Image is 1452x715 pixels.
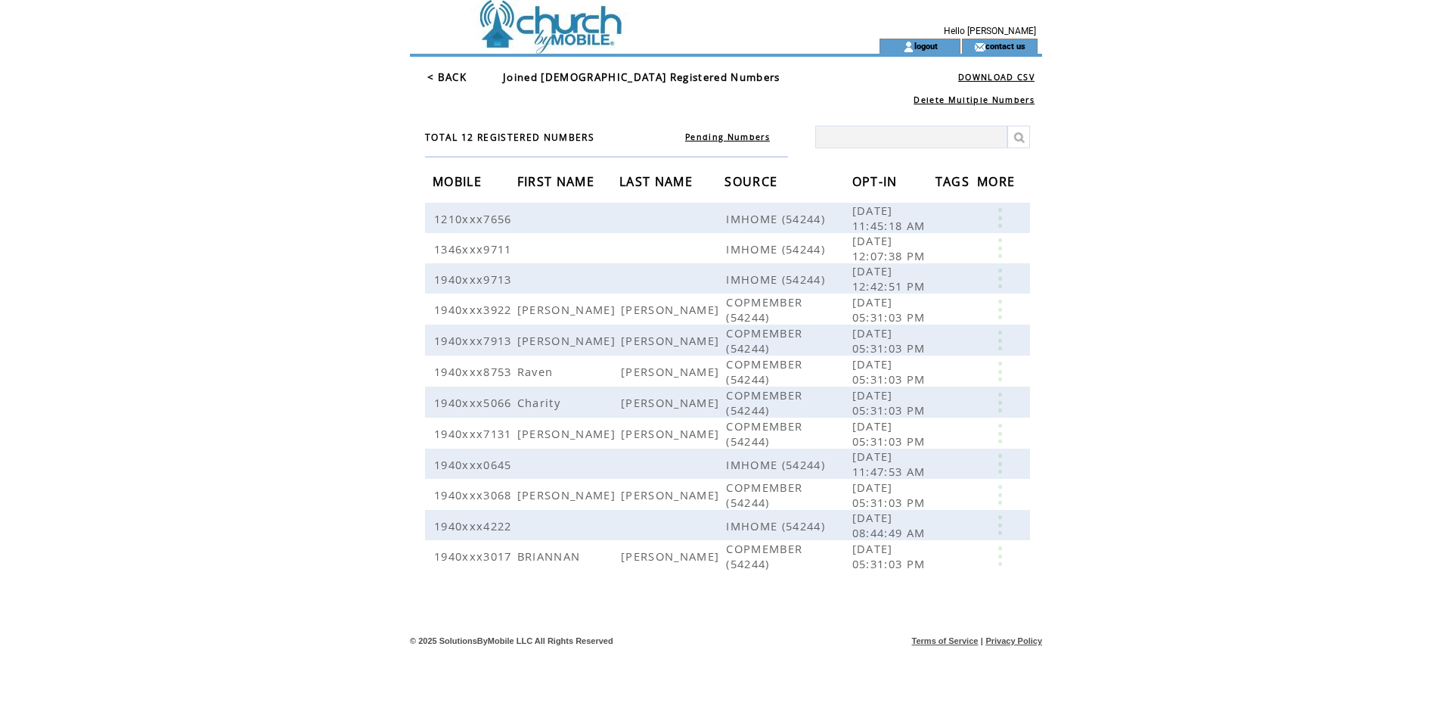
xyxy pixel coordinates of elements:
span: COPMEMBER (54244) [726,480,802,510]
span: 1210xxx7656 [434,211,516,226]
span: [PERSON_NAME] [621,364,723,379]
a: Terms of Service [912,636,979,645]
span: [DATE] 05:31:03 PM [852,325,929,356]
span: 1940xxx4222 [434,518,516,533]
a: MOBILE [433,176,486,185]
span: 1940xxx0645 [434,457,516,472]
span: COPMEMBER (54244) [726,541,802,571]
span: 1940xxx7131 [434,426,516,441]
span: [DATE] 11:47:53 AM [852,449,929,479]
span: [PERSON_NAME] [517,302,619,317]
span: COPMEMBER (54244) [726,356,802,387]
span: 1940xxx3017 [434,549,516,564]
a: FIRST NAME [517,176,598,185]
span: [DATE] 12:42:51 PM [852,263,929,294]
span: IMHOME (54244) [726,518,829,533]
span: 1940xxx7913 [434,333,516,348]
span: [PERSON_NAME] [517,333,619,348]
span: IMHOME (54244) [726,211,829,226]
span: MORE [977,169,1019,197]
span: [DATE] 12:07:38 PM [852,233,929,263]
span: COPMEMBER (54244) [726,325,802,356]
span: MOBILE [433,169,486,197]
a: SOURCE [724,176,781,185]
span: TAGS [935,169,973,197]
span: [PERSON_NAME] [621,549,723,564]
span: Raven [517,364,557,379]
span: [DATE] 05:31:03 PM [852,356,929,387]
span: [DATE] 05:31:03 PM [852,541,929,571]
span: [DATE] 05:31:03 PM [852,294,929,325]
a: < BACK [427,70,467,84]
span: SOURCE [724,169,781,197]
a: Privacy Policy [985,636,1042,645]
span: Charity [517,395,564,410]
span: COPMEMBER (54244) [726,387,802,418]
span: 1940xxx3068 [434,487,516,502]
span: © 2025 SolutionsByMobile LLC All Rights Reserved [410,636,613,645]
span: [PERSON_NAME] [517,487,619,502]
span: [DATE] 11:45:18 AM [852,203,929,233]
a: contact us [985,41,1025,51]
a: Delete Multiple Numbers [914,95,1035,105]
a: DOWNLOAD CSV [958,72,1035,82]
span: 1940xxx9713 [434,272,516,287]
span: COPMEMBER (54244) [726,294,802,325]
span: 1940xxx5066 [434,395,516,410]
a: logout [914,41,938,51]
span: IMHOME (54244) [726,241,829,256]
span: [PERSON_NAME] [621,487,723,502]
span: IMHOME (54244) [726,272,829,287]
span: FIRST NAME [517,169,598,197]
span: IMHOME (54244) [726,457,829,472]
span: 1940xxx3922 [434,302,516,317]
span: [DATE] 05:31:03 PM [852,418,929,449]
a: TAGS [935,176,973,185]
span: [DATE] 05:31:03 PM [852,480,929,510]
span: 1940xxx8753 [434,364,516,379]
a: OPT-IN [852,176,901,185]
span: Joined [DEMOGRAPHIC_DATA] Registered Numbers [503,70,780,84]
span: [PERSON_NAME] [621,426,723,441]
span: OPT-IN [852,169,901,197]
span: [DATE] 08:44:49 AM [852,510,929,540]
span: LAST NAME [619,169,697,197]
span: [PERSON_NAME] [621,395,723,410]
span: Hello [PERSON_NAME] [944,26,1036,36]
span: [DATE] 05:31:03 PM [852,387,929,418]
img: contact_us_icon.gif [974,41,985,53]
span: [PERSON_NAME] [517,426,619,441]
span: BRIANNAN [517,549,585,564]
span: | [981,636,983,645]
span: TOTAL 12 REGISTERED NUMBERS [425,131,594,144]
span: [PERSON_NAME] [621,302,723,317]
a: LAST NAME [619,176,697,185]
img: account_icon.gif [903,41,914,53]
a: Pending Numbers [685,132,770,142]
span: [PERSON_NAME] [621,333,723,348]
span: 1346xxx9711 [434,241,516,256]
span: COPMEMBER (54244) [726,418,802,449]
